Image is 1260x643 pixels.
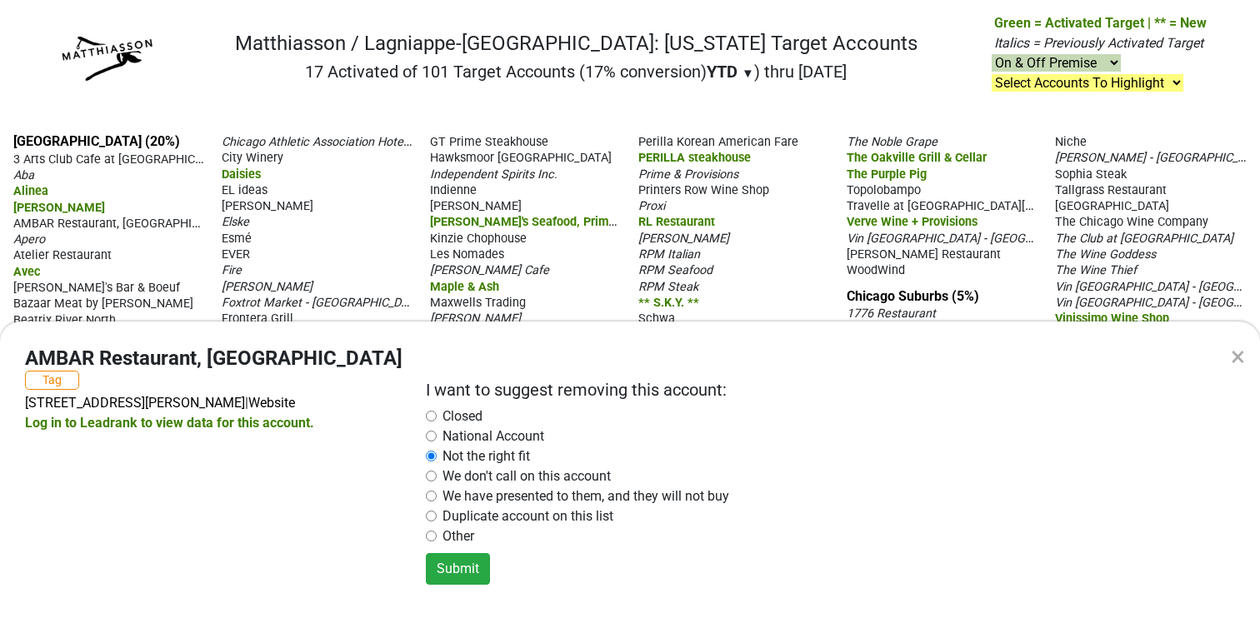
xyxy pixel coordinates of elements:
h4: AMBAR Restaurant, [GEOGRAPHIC_DATA] [25,346,402,371]
a: [STREET_ADDRESS][PERSON_NAME] [25,395,245,411]
label: Closed [442,406,482,426]
label: National Account [442,426,544,446]
span: | [245,395,248,411]
label: Other [442,526,474,546]
label: Duplicate account on this list [442,506,613,526]
button: Submit [426,553,490,585]
button: Tag [25,371,79,390]
a: Log in to Leadrank to view data for this account. [25,415,314,431]
label: Not the right fit [442,446,530,466]
a: Website [248,395,295,411]
label: We have presented to them, and they will not buy [442,486,729,506]
div: × [1231,336,1245,376]
h2: I want to suggest removing this account: [426,380,1203,400]
label: We don't call on this account [442,466,611,486]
